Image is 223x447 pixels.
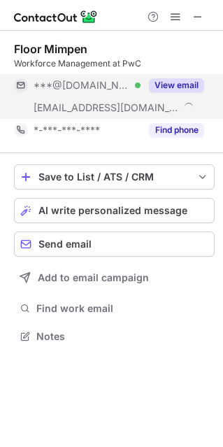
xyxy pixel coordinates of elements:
[38,205,187,216] span: AI write personalized message
[14,57,215,70] div: Workforce Management at PwC
[14,198,215,223] button: AI write personalized message
[14,327,215,346] button: Notes
[14,299,215,318] button: Find work email
[149,78,204,92] button: Reveal Button
[38,272,149,283] span: Add to email campaign
[34,101,179,114] span: [EMAIL_ADDRESS][DOMAIN_NAME]
[38,171,190,183] div: Save to List / ATS / CRM
[14,265,215,290] button: Add to email campaign
[14,164,215,190] button: save-profile-one-click
[14,8,98,25] img: ContactOut v5.3.10
[38,239,92,250] span: Send email
[14,42,87,56] div: Floor Mimpen
[149,123,204,137] button: Reveal Button
[14,232,215,257] button: Send email
[36,302,209,315] span: Find work email
[36,330,209,343] span: Notes
[34,79,130,92] span: ***@[DOMAIN_NAME]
